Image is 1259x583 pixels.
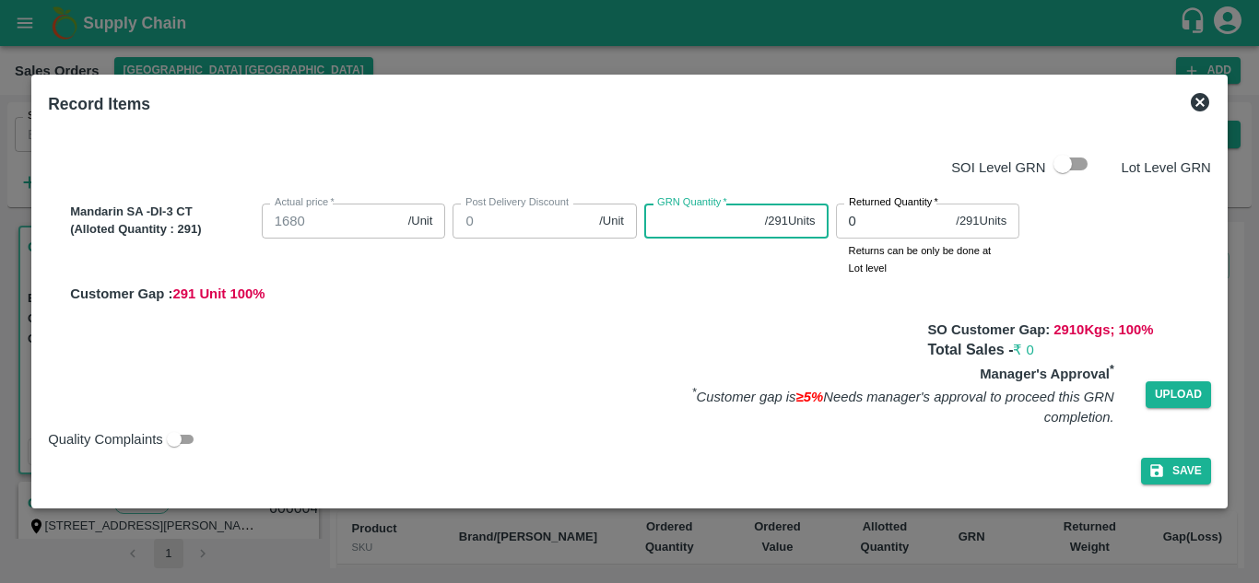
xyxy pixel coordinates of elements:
[849,195,938,210] label: Returned Quantity
[927,322,1050,337] b: SO Customer Gap:
[796,390,824,404] span: ≥5%
[1141,458,1211,484] button: Save
[980,367,1114,381] b: Manager's Approval
[70,221,254,239] p: (Alloted Quantity : 291 )
[465,195,569,210] label: Post Delivery Discount
[849,242,1007,276] p: Returns can be only be done at Lot level
[408,213,433,230] span: /Unit
[927,342,1033,357] b: Total Sales -
[1146,381,1211,408] span: Upload
[262,204,401,239] input: 0.0
[70,286,172,301] span: Customer Gap :
[1053,322,1153,337] span: 2910 Kgs; 100 %
[48,95,150,113] b: Record Items
[1121,157,1210,178] p: Lot Level GRN
[453,204,592,239] input: 0.0
[951,157,1045,178] p: SOI Level GRN
[956,213,1006,230] span: / 291 Units
[48,429,163,449] span: Quality Complaints
[1013,343,1033,357] span: ₹ 0
[692,390,1114,425] i: Customer gap is Needs manager's approval to proceed this GRN completion.
[836,204,949,239] input: 0
[657,195,727,210] label: GRN Quantity
[275,195,335,210] label: Actual price
[765,213,816,230] span: / 291 Units
[599,213,624,230] span: /Unit
[173,286,265,301] span: 291 Unit 100 %
[70,204,254,221] p: Mandarin SA -DI-3 CT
